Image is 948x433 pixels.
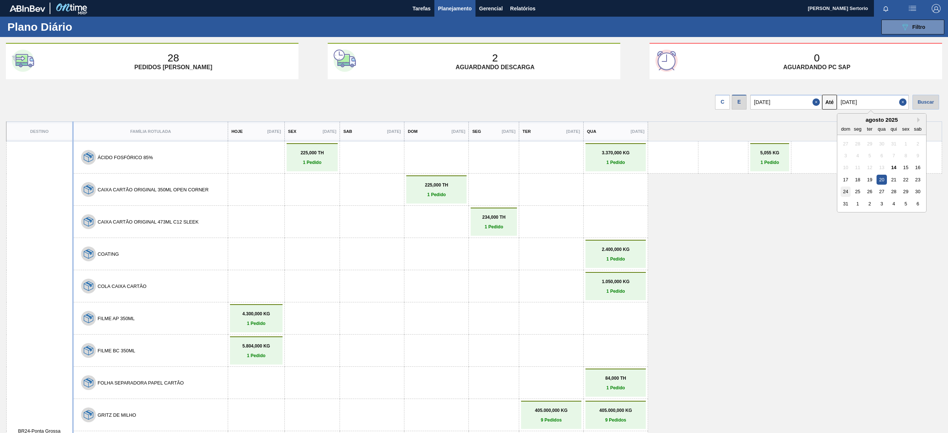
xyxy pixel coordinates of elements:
div: Not available domingo, 27 de julho de 2025 [841,139,851,149]
div: Choose quarta-feira, 27 de agosto de 2025 [877,187,887,197]
div: Choose quarta-feira, 20 de agosto de 2025 [877,175,887,185]
div: Choose sábado, 6 de setembro de 2025 [913,199,923,209]
div: qua [877,124,887,134]
p: 225,000 TH [288,150,336,155]
p: Seg [472,129,481,134]
p: [DATE] [451,129,465,134]
div: Choose sábado, 16 de agosto de 2025 [913,162,923,172]
div: Choose domingo, 17 de agosto de 2025 [841,175,851,185]
div: Choose quinta-feira, 4 de setembro de 2025 [889,199,899,209]
a: 2.400,000 KG1 Pedido [587,247,644,262]
div: Choose domingo, 31 de agosto de 2025 [841,199,851,209]
div: Not available quarta-feira, 6 de agosto de 2025 [877,151,887,161]
th: Destino [6,122,73,141]
img: Logout [932,4,941,13]
p: Aguardando PC SAP [783,64,850,71]
p: [DATE] [267,129,281,134]
img: 7hKVVNeldsGH5KwE07rPnOGsQy+SHCf9ftlnweef0E1el2YcIeEt5yaNqj+jPq4oMsVpG1vCxiwYEd4SvddTlxqBvEWZPhf52... [84,313,93,323]
th: Família Rotulada [73,122,228,141]
button: FOLHA SEPARADORA PAPEL CARTÃO [98,380,184,386]
div: Buscar [912,95,939,110]
p: 1 Pedido [473,224,515,229]
button: COLA CAIXA CARTÃO [98,283,147,289]
div: agosto 2025 [837,117,926,123]
a: 405.000,000 KG9 Pedidos [587,408,644,423]
p: 3.370,000 KG [587,150,644,155]
a: 5.804,000 KG1 Pedido [232,343,281,358]
div: dom [841,124,851,134]
img: 7hKVVNeldsGH5KwE07rPnOGsQy+SHCf9ftlnweef0E1el2YcIeEt5yaNqj+jPq4oMsVpG1vCxiwYEd4SvddTlxqBvEWZPhf52... [84,249,93,259]
img: 7hKVVNeldsGH5KwE07rPnOGsQy+SHCf9ftlnweef0E1el2YcIeEt5yaNqj+jPq4oMsVpG1vCxiwYEd4SvddTlxqBvEWZPhf52... [84,217,93,226]
button: FILME BC 350ML [98,348,136,353]
p: [DATE] [387,129,401,134]
button: GRITZ DE MILHO [98,412,136,418]
div: Choose segunda-feira, 1 de setembro de 2025 [853,199,863,209]
div: Choose quinta-feira, 21 de agosto de 2025 [889,175,899,185]
p: 1 Pedido [587,160,644,165]
div: Choose terça-feira, 2 de setembro de 2025 [865,199,875,209]
p: 1 Pedido [752,160,787,165]
img: 7hKVVNeldsGH5KwE07rPnOGsQy+SHCf9ftlnweef0E1el2YcIeEt5yaNqj+jPq4oMsVpG1vCxiwYEd4SvddTlxqBvEWZPhf52... [84,378,93,387]
div: Choose sexta-feira, 29 de agosto de 2025 [901,187,911,197]
img: second-card-icon [334,50,356,72]
div: Not available domingo, 3 de agosto de 2025 [841,151,851,161]
div: Choose sexta-feira, 22 de agosto de 2025 [901,175,911,185]
div: Not available terça-feira, 29 de julho de 2025 [865,139,875,149]
p: 405.000,000 KG [587,408,644,413]
div: Choose quinta-feira, 14 de agosto de 2025 [889,162,899,172]
a: 5,055 KG1 Pedido [752,150,787,165]
a: 4.300,000 KG1 Pedido [232,311,281,326]
p: 1 Pedido [587,385,644,390]
img: first-card-icon [12,50,34,72]
a: 405.000,000 KG9 Pedidos [523,408,580,423]
p: Ter [523,129,531,134]
a: 225,000 TH1 Pedido [288,150,336,165]
span: Filtro [912,24,925,30]
div: Choose sábado, 23 de agosto de 2025 [913,175,923,185]
img: third-card-icon [655,50,678,72]
a: 234,000 TH1 Pedido [473,215,515,229]
p: 2 [492,52,498,64]
input: dd/mm/yyyy [837,95,909,110]
div: Visão Data de Entrega [732,93,747,110]
div: Choose segunda-feira, 25 de agosto de 2025 [853,187,863,197]
img: 7hKVVNeldsGH5KwE07rPnOGsQy+SHCf9ftlnweef0E1el2YcIeEt5yaNqj+jPq4oMsVpG1vCxiwYEd4SvddTlxqBvEWZPhf52... [84,346,93,355]
button: CAIXA CARTÃO ORIGINAL 473ML C12 SLEEK [98,219,199,225]
p: Sex [288,129,296,134]
p: [DATE] [502,129,515,134]
p: 4.300,000 KG [232,311,281,316]
p: 5,055 KG [752,150,787,155]
p: Aguardando descarga [455,64,534,71]
a: 225,000 TH1 Pedido [408,182,465,197]
div: Choose sábado, 30 de agosto de 2025 [913,187,923,197]
button: Close [812,95,822,110]
div: Not available sábado, 2 de agosto de 2025 [913,139,923,149]
div: Not available quinta-feira, 31 de julho de 2025 [889,139,899,149]
p: 234,000 TH [473,215,515,220]
p: 9 Pedidos [523,417,580,423]
div: E [732,95,747,110]
a: 84,000 TH1 Pedido [587,376,644,390]
div: sex [901,124,911,134]
div: Choose terça-feira, 19 de agosto de 2025 [865,175,875,185]
p: 1 Pedido [587,256,644,262]
p: 28 [168,52,179,64]
p: 0 [814,52,820,64]
div: Choose sexta-feira, 15 de agosto de 2025 [901,162,911,172]
div: month 2025-08 [839,138,924,210]
p: [DATE] [631,129,644,134]
p: 405.000,000 KG [523,408,580,413]
div: Not available quinta-feira, 7 de agosto de 2025 [889,151,899,161]
p: [DATE] [566,129,580,134]
button: ÁCIDO FOSFÓRICO 85% [98,155,153,160]
img: 7hKVVNeldsGH5KwE07rPnOGsQy+SHCf9ftlnweef0E1el2YcIeEt5yaNqj+jPq4oMsVpG1vCxiwYEd4SvddTlxqBvEWZPhf52... [84,152,93,162]
div: Choose quarta-feira, 3 de setembro de 2025 [877,199,887,209]
img: TNhmsLtSVTkK8tSr43FrP2fwEKptu5GPRR3wAAAABJRU5ErkJggg== [10,5,45,12]
img: userActions [908,4,917,13]
p: 1.050,000 KG [587,279,644,284]
span: Relatórios [510,4,535,13]
div: Not available segunda-feira, 28 de julho de 2025 [853,139,863,149]
div: Not available quarta-feira, 13 de agosto de 2025 [877,162,887,172]
div: Visão data de Coleta [715,93,730,110]
div: Not available sexta-feira, 1 de agosto de 2025 [901,139,911,149]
